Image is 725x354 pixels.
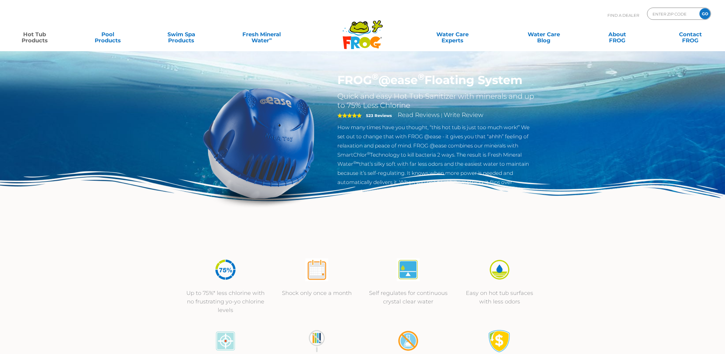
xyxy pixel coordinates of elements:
p: Easy on hot tub surfaces with less odors [460,289,539,306]
sup: ® [372,71,378,82]
p: How many times have you thought, “this hot tub is just too much work!” We set out to change that ... [337,123,536,187]
a: Water CareBlog [515,28,572,41]
img: icon-atease-easy-on [488,258,511,281]
p: Self regulates for continuous crystal clear water [369,289,448,306]
img: Frog Products Logo [339,12,386,49]
img: no-constant-monitoring1 [305,330,328,352]
p: Find A Dealer [607,8,639,23]
a: AboutFROG [589,28,646,41]
img: no-mixing1 [397,330,420,352]
a: Read Reviews [398,111,440,119]
sup: ® [418,71,424,82]
span: | [441,112,442,118]
h2: Quick and easy Hot Tub Sanitizer with minerals and up to 75% Less Chlorine [337,92,536,110]
sup: ∞ [269,36,272,41]
a: Water CareExperts [406,28,499,41]
a: Hot TubProducts [6,28,63,41]
strong: 523 Reviews [366,113,392,118]
img: atease-icon-shock-once [305,258,328,281]
img: icon-atease-color-match [214,330,237,352]
img: hot-tub-product-atease-system.png [189,73,329,213]
input: GO [699,8,710,19]
p: Up to 75%* less chlorine with no frustrating yo-yo chlorine levels [186,289,265,314]
sup: ® [367,151,370,156]
a: Write Review [444,111,483,119]
h1: FROG @ease Floating System [337,73,536,87]
sup: ®∞ [353,160,359,165]
img: icon-atease-75percent-less [214,258,237,281]
img: atease-icon-self-regulates [397,258,420,281]
a: ContactFROG [662,28,719,41]
span: 5 [337,113,362,118]
p: Shock only once a month [277,289,357,297]
img: Satisfaction Guarantee Icon [488,330,511,352]
a: Fresh MineralWater∞ [226,28,297,41]
a: Swim SpaProducts [153,28,210,41]
a: PoolProducts [79,28,136,41]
